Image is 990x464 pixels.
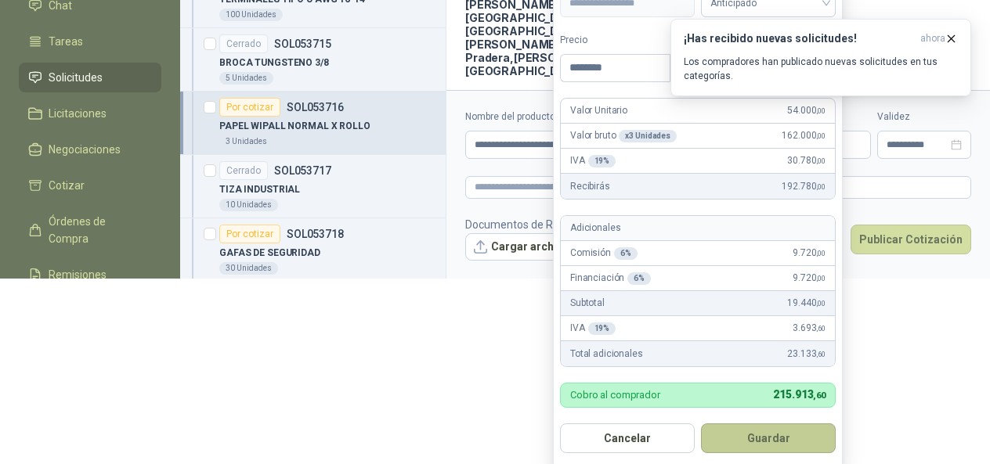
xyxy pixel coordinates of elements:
p: IVA [570,321,616,336]
p: Cobro al comprador [570,390,660,400]
button: Guardar [701,423,836,453]
span: ,00 [816,182,826,191]
span: 215.913 [773,388,826,401]
p: SOL053717 [274,165,331,176]
p: Los compradores han publicado nuevas solicitudes en tus categorías. [684,55,958,83]
button: Publicar Cotización [851,225,971,254]
span: ,00 [816,106,826,115]
a: Tareas [19,27,161,56]
p: Valor Unitario [570,103,627,118]
span: Tareas [49,33,83,50]
span: ,00 [816,156,826,165]
h3: ¡Has recibido nuevas solicitudes! [684,32,914,45]
p: Adicionales [570,221,620,236]
span: 19.440 [787,296,826,311]
p: Subtotal [570,296,605,311]
p: Documentos de Referencia [465,216,601,233]
p: SOL053716 [287,102,344,113]
p: SOL053715 [274,38,331,49]
p: SOL053718 [287,228,344,239]
button: ¡Has recibido nuevas solicitudes!ahora Los compradores han publicado nuevas solicitudes en tus ca... [670,19,971,96]
div: 10 Unidades [219,199,278,211]
a: CerradoSOL053717TIZA INDUSTRIAL10 Unidades [180,155,446,218]
a: Por cotizarSOL053718GAFAS DE SEGURIDAD30 Unidades [180,218,446,282]
span: Licitaciones [49,105,107,122]
span: Negociaciones [49,141,121,158]
div: 19 % [588,322,616,335]
p: IVA [570,153,616,168]
a: Órdenes de Compra [19,207,161,254]
p: Total adicionales [570,347,643,361]
a: Remisiones [19,260,161,290]
span: ,00 [816,249,826,257]
span: 30.780 [787,153,826,168]
span: Órdenes de Compra [49,213,146,247]
div: 3 Unidades [219,135,273,148]
span: ,60 [816,324,826,333]
label: Validez [877,110,971,124]
p: GAFAS DE SEGURIDAD [219,246,320,261]
div: 6 % [614,247,638,260]
div: Cerrado [219,34,268,53]
div: Por cotizar [219,98,280,117]
a: Licitaciones [19,99,161,128]
label: Nombre del producto [465,110,652,124]
span: 9.720 [793,271,826,286]
p: Valor bruto [570,128,677,143]
span: ahora [920,32,945,45]
div: 19 % [588,155,616,167]
p: Comisión [570,246,638,261]
div: x 3 Unidades [619,130,677,142]
div: 30 Unidades [219,262,278,275]
span: Remisiones [49,266,107,283]
span: 23.133 [787,347,826,361]
span: ,60 [813,390,826,401]
a: Cotizar [19,171,161,200]
span: ,60 [816,350,826,358]
p: Financiación [570,271,651,286]
label: Precio [560,33,670,48]
div: 5 Unidades [219,72,273,85]
div: 100 Unidades [219,9,283,21]
span: 3.693 [793,321,826,336]
span: Solicitudes [49,69,103,86]
div: Por cotizar [219,225,280,243]
span: ,00 [816,131,826,140]
a: Negociaciones [19,135,161,164]
span: 162.000 [782,128,826,143]
span: 54.000 [787,103,826,118]
p: PAPEL WIPALL NORMAL X ROLLO [219,119,370,134]
span: 192.780 [782,179,826,194]
a: Solicitudes [19,63,161,92]
button: Cancelar [560,423,695,453]
span: Cotizar [49,177,85,194]
p: Recibirás [570,179,610,194]
div: Cerrado [219,161,268,180]
p: BROCA TUNGSTENO 3/8 [219,56,329,70]
a: Por cotizarSOL053716PAPEL WIPALL NORMAL X ROLLO3 Unidades [180,92,446,155]
div: 6 % [627,272,651,285]
span: ,00 [816,274,826,282]
span: ,00 [816,299,826,308]
button: Cargar archivo [465,233,578,261]
a: CerradoSOL053715BROCA TUNGSTENO 3/85 Unidades [180,28,446,92]
p: TIZA INDUSTRIAL [219,182,300,197]
span: 9.720 [793,246,826,261]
